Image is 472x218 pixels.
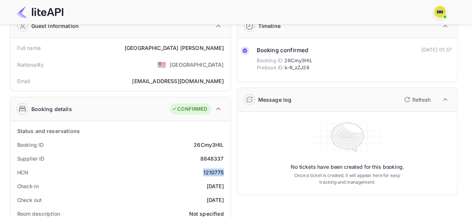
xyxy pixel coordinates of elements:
div: Guest information [31,22,79,30]
span: k-R_zZJ28 [285,64,309,72]
div: 8848337 [200,155,224,162]
div: Booking confirmed [257,46,312,55]
div: Check-in [17,182,39,190]
div: HCN [17,168,29,176]
div: [EMAIL_ADDRESS][DOMAIN_NAME] [132,77,224,85]
div: Status and reservations [17,127,80,135]
p: Refresh [412,96,431,104]
div: [GEOGRAPHIC_DATA] [PERSON_NAME] [125,44,224,52]
span: United States [157,58,166,71]
div: [GEOGRAPHIC_DATA] [170,61,224,69]
div: Check out [17,196,42,204]
div: Full name [17,44,41,52]
p: No tickets have been created for this booking. [291,163,404,171]
img: LiteAPI Logo [16,6,63,18]
div: [DATE] [207,182,224,190]
div: Room description [17,210,60,218]
div: Email [17,77,30,85]
div: Message log [258,96,292,104]
div: CONFIRMED [172,105,207,113]
span: Prebook ID: [257,64,284,72]
p: Once a ticket is created, it will appear here for easy tracking and management. [288,172,406,186]
div: Timeline [258,22,281,30]
img: N/A N/A [434,6,446,18]
div: [DATE] 01:37 [421,46,451,54]
div: Not specified [189,210,224,218]
div: Nationality [17,61,44,69]
div: Supplier ID [17,155,44,162]
div: [DATE] [207,196,224,204]
span: 26Cmy3HlL [284,57,312,64]
div: Booking details [31,105,72,113]
div: 26Cmy3HlL [194,141,224,149]
div: Booking ID [17,141,44,149]
span: Booking ID: [257,57,284,64]
button: Refresh [400,94,434,105]
div: 1210775 [203,168,224,176]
